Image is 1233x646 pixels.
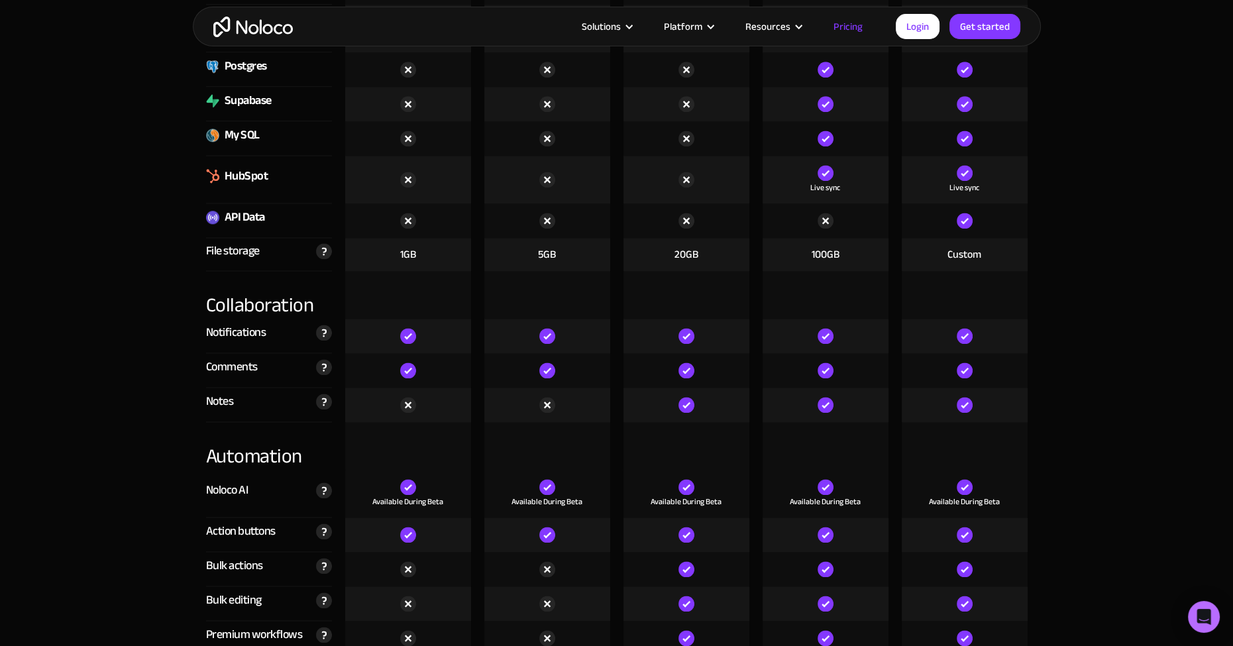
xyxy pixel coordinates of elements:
[400,247,416,262] div: 1GB
[206,392,234,411] div: Notes
[790,495,861,508] div: Available During Beta
[664,18,702,35] div: Platform
[206,422,332,470] div: Automation
[812,247,839,262] div: 100GB
[810,181,840,194] div: Live sync
[647,18,729,35] div: Platform
[372,495,443,508] div: Available During Beta
[225,56,267,76] div: Postgres
[206,241,260,261] div: File storage
[949,181,979,194] div: Live sync
[947,247,981,262] div: Custom
[896,14,939,39] a: Login
[1188,601,1220,633] div: Open Intercom Messenger
[511,495,582,508] div: Available During Beta
[206,590,262,610] div: Bulk editing
[674,247,698,262] div: 20GB
[582,18,621,35] div: Solutions
[565,18,647,35] div: Solutions
[206,521,276,541] div: Action buttons
[213,17,293,37] a: home
[729,18,817,35] div: Resources
[949,14,1020,39] a: Get started
[225,125,260,145] div: My SQL
[225,207,265,227] div: API Data
[206,323,266,343] div: Notifications
[225,166,268,186] div: HubSpot
[206,556,263,576] div: Bulk actions
[538,247,556,262] div: 5GB
[206,357,258,377] div: Comments
[225,91,272,111] div: Supabase
[206,480,248,500] div: Noloco AI
[745,18,790,35] div: Resources
[206,271,332,319] div: Collaboration
[929,495,1000,508] div: Available During Beta
[817,18,879,35] a: Pricing
[206,625,303,645] div: Premium workflows
[651,495,722,508] div: Available During Beta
